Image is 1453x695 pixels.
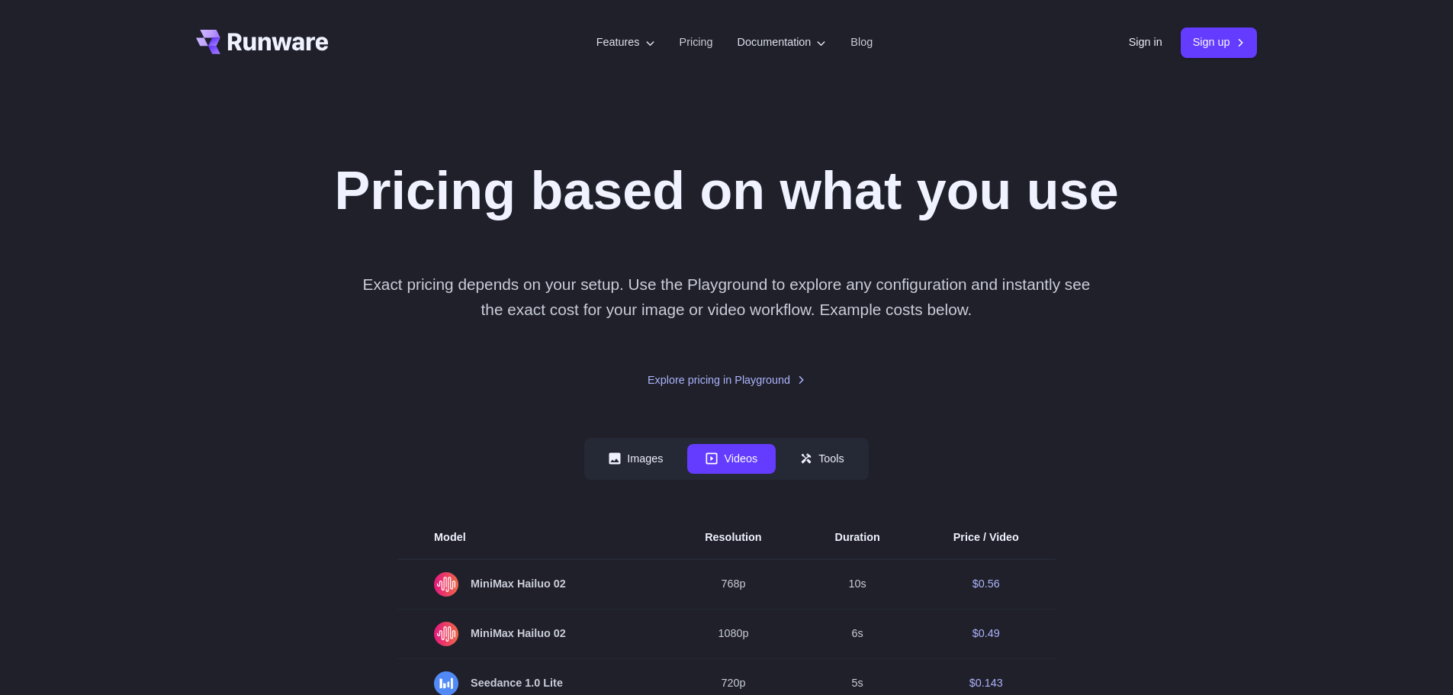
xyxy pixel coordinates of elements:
td: 6s [799,609,917,658]
span: MiniMax Hailuo 02 [434,572,632,597]
a: Sign up [1181,27,1258,57]
th: Resolution [668,516,798,559]
td: 768p [668,559,798,610]
td: 10s [799,559,917,610]
td: 1080p [668,609,798,658]
a: Go to / [196,30,329,54]
span: MiniMax Hailuo 02 [434,622,632,646]
label: Documentation [738,34,827,51]
button: Videos [687,444,776,474]
td: $0.49 [917,609,1056,658]
button: Images [590,444,681,474]
th: Duration [799,516,917,559]
th: Model [397,516,668,559]
button: Tools [782,444,863,474]
label: Features [596,34,655,51]
h1: Pricing based on what you use [334,159,1118,223]
p: Exact pricing depends on your setup. Use the Playground to explore any configuration and instantl... [355,272,1098,323]
a: Blog [850,34,873,51]
a: Explore pricing in Playground [648,372,805,389]
th: Price / Video [917,516,1056,559]
td: $0.56 [917,559,1056,610]
a: Pricing [680,34,713,51]
a: Sign in [1129,34,1162,51]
